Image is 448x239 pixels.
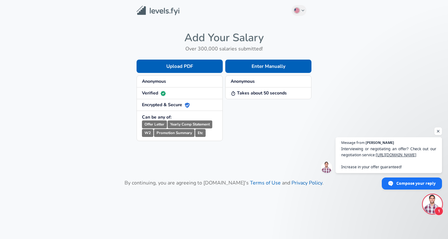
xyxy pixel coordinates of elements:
[396,178,436,189] span: Compose your reply
[294,8,299,13] img: English (US)
[154,129,195,137] small: Promotion Summary
[168,120,212,128] small: Yearly Comp Statement
[137,31,311,44] h4: Add Your Salary
[142,102,190,108] strong: Encrypted & Secure
[142,129,153,137] small: W2
[250,179,281,186] a: Terms of Use
[142,78,166,84] strong: Anonymous
[225,60,311,73] button: Enter Manually
[137,6,179,16] img: Levels.fyi
[231,90,287,96] strong: Takes about 50 seconds
[195,129,206,137] small: Etc
[341,146,436,170] span: Interviewing or negotiating an offer? Check out our negotiation service: Increase in your offer g...
[231,78,255,84] strong: Anonymous
[291,5,307,16] button: English (US)
[137,60,223,73] button: Upload PDF
[434,207,443,216] span: 1
[291,179,322,186] a: Privacy Policy
[142,114,171,120] strong: Can be any of:
[142,90,166,96] strong: Verified
[366,141,394,144] span: [PERSON_NAME]
[423,195,442,214] div: Open chat
[341,141,365,144] span: Message from
[137,44,311,53] h6: Over 300,000 salaries submitted!
[142,120,167,128] small: Offer Letter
